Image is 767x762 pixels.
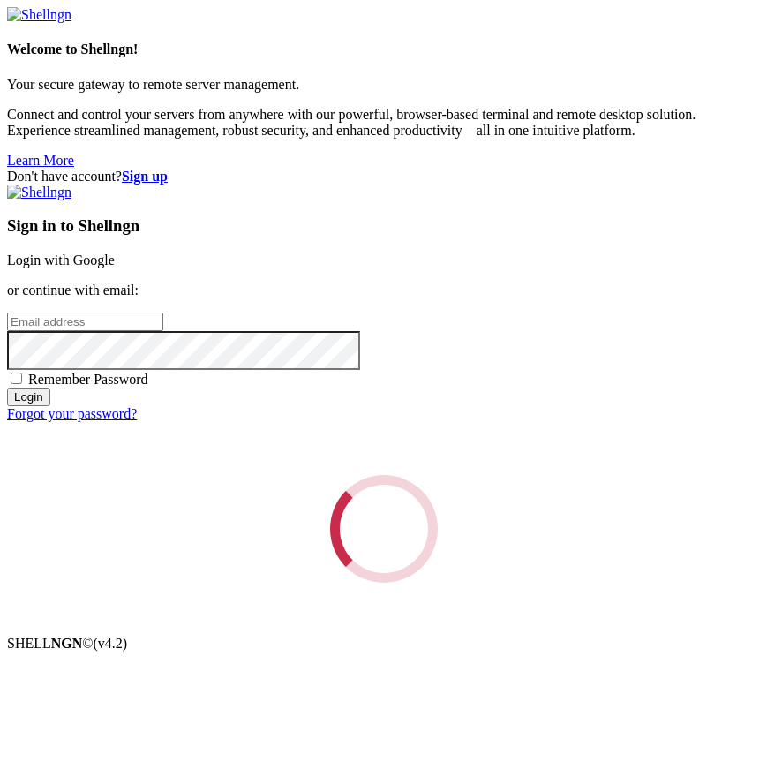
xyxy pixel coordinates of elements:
[11,373,22,384] input: Remember Password
[7,77,760,93] p: Your secure gateway to remote server management.
[94,636,128,651] span: 4.2.0
[330,475,438,583] div: Loading...
[7,107,760,139] p: Connect and control your servers from anywhere with our powerful, browser-based terminal and remo...
[7,185,71,200] img: Shellngn
[7,406,137,421] a: Forgot your password?
[51,636,83,651] b: NGN
[7,388,50,406] input: Login
[28,372,148,387] span: Remember Password
[7,636,127,651] span: SHELL ©
[7,41,760,57] h4: Welcome to Shellngn!
[122,169,168,184] a: Sign up
[7,253,115,268] a: Login with Google
[7,313,163,331] input: Email address
[7,216,760,236] h3: Sign in to Shellngn
[7,283,760,298] p: or continue with email:
[7,153,74,168] a: Learn More
[7,169,760,185] div: Don't have account?
[7,7,71,23] img: Shellngn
